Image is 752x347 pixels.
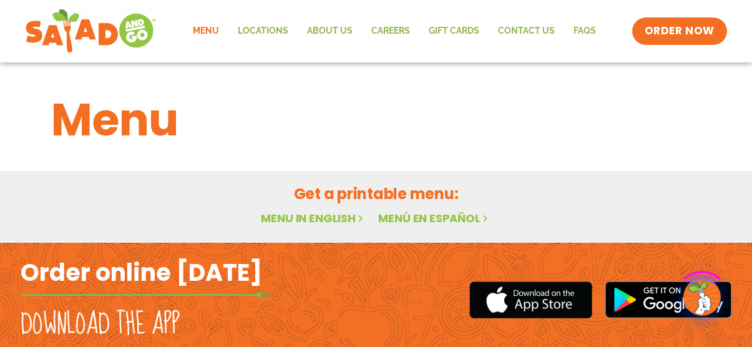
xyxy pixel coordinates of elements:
h2: Get a printable menu: [51,183,701,205]
span: ORDER NOW [645,24,715,39]
a: Careers [362,17,419,46]
img: new-SAG-logo-768×292 [25,6,157,56]
img: google_play [605,281,732,318]
h2: Order online [DATE] [21,257,262,288]
a: ORDER NOW [632,17,727,45]
a: GIFT CARDS [419,17,489,46]
a: Menu [183,17,228,46]
a: Menú en español [378,210,491,226]
h2: Download the app [21,307,180,342]
img: appstore [469,280,592,320]
a: Contact Us [489,17,564,46]
a: Menu in English [261,210,366,226]
h1: Menu [51,86,701,154]
nav: Menu [183,17,605,46]
img: fork [21,291,270,298]
a: Locations [228,17,298,46]
a: FAQs [564,17,605,46]
a: About Us [298,17,362,46]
